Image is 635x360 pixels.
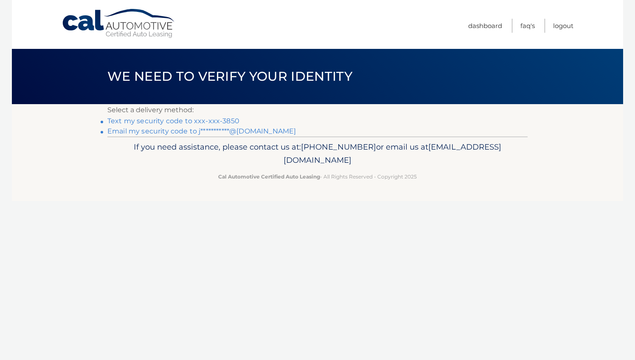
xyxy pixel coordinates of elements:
a: Dashboard [468,19,502,33]
p: - All Rights Reserved - Copyright 2025 [113,172,522,181]
a: Logout [553,19,573,33]
a: Text my security code to xxx-xxx-3850 [107,117,239,125]
span: We need to verify your identity [107,68,352,84]
p: If you need assistance, please contact us at: or email us at [113,140,522,167]
p: Select a delivery method: [107,104,528,116]
a: Cal Automotive [62,9,176,39]
strong: Cal Automotive Certified Auto Leasing [218,173,320,180]
a: FAQ's [520,19,535,33]
span: [PHONE_NUMBER] [301,142,376,152]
